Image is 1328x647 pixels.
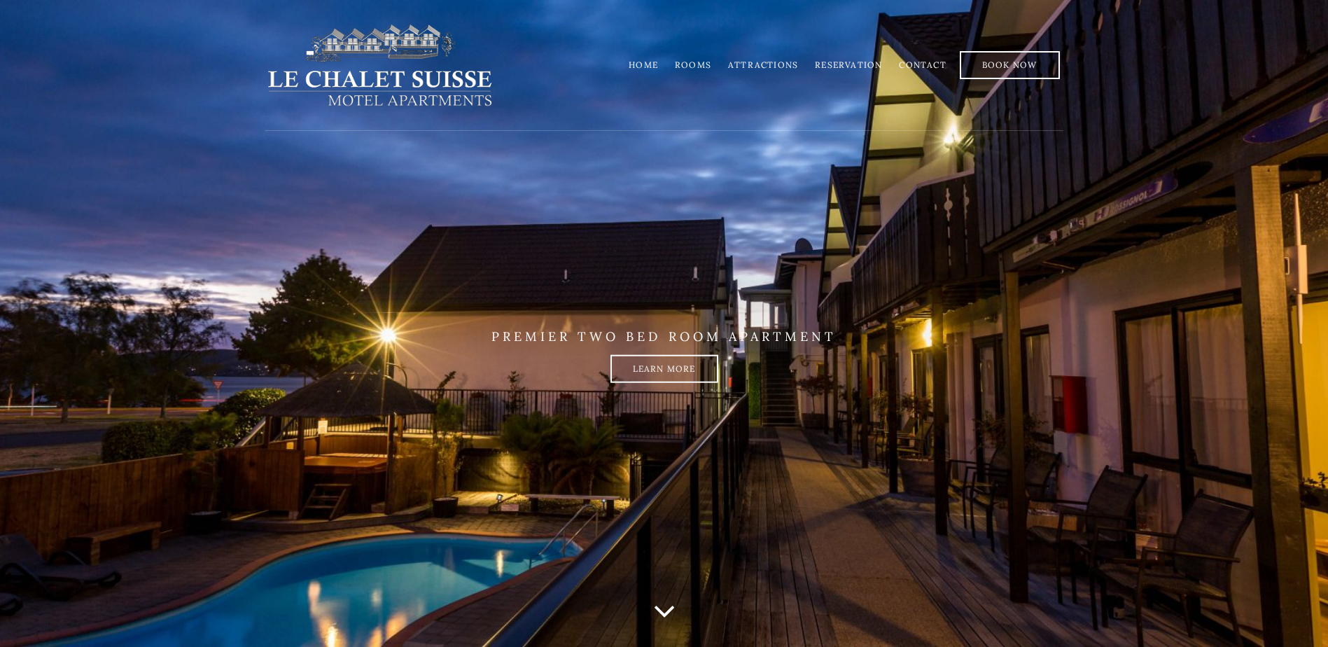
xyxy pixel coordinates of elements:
[265,329,1063,345] p: PREMIER TWO BED ROOM APARTMENT
[728,60,798,70] a: Attractions
[960,51,1060,79] a: Book Now
[610,354,718,382] a: Learn more
[815,60,882,70] a: Reservation
[265,23,494,107] img: lechaletsuisse
[675,60,711,70] a: Rooms
[899,60,946,70] a: Contact
[629,60,658,70] a: Home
